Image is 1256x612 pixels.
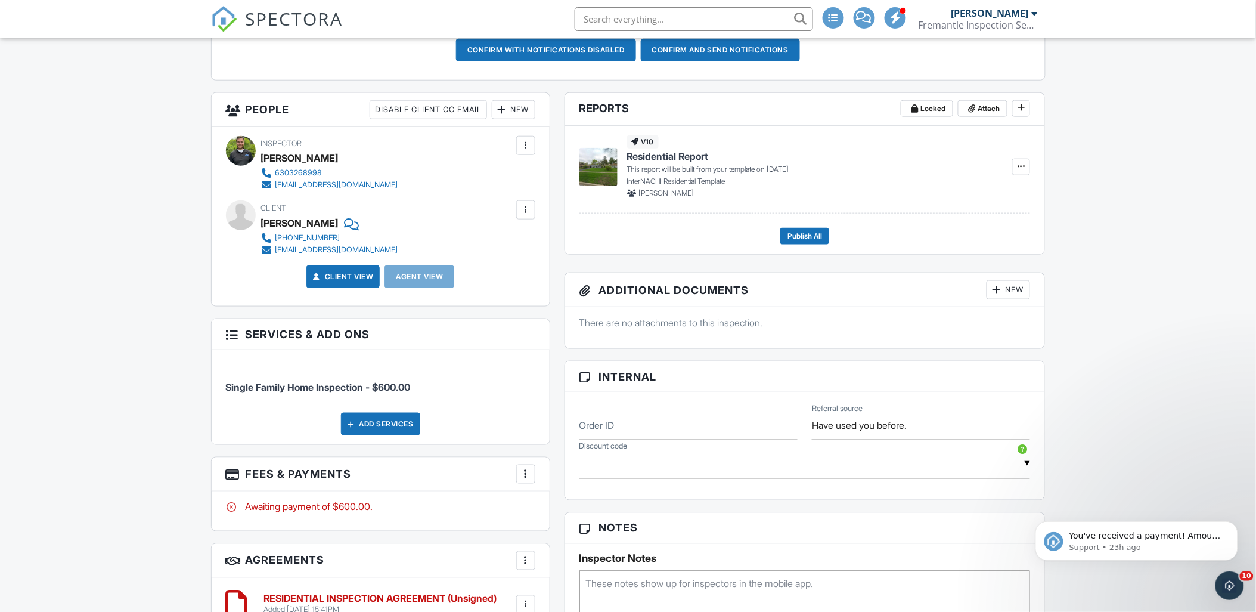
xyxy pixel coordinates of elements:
[579,441,628,452] label: Discount code
[211,6,237,32] img: The Best Home Inspection Software - Spectora
[575,7,813,31] input: Search everything...
[275,168,322,178] div: 6303268998
[812,404,863,415] label: Referral source
[211,16,343,41] a: SPECTORA
[579,419,615,432] label: Order ID
[212,93,550,127] h3: People
[264,594,497,605] h6: RESIDENTIAL INSPECTION AGREEMENT (Unsigned)
[456,39,636,61] button: Confirm with notifications disabled
[919,19,1038,31] div: Fremantle Inspection Services
[261,167,398,179] a: 6303268998
[492,100,535,119] div: New
[275,233,340,243] div: [PHONE_NUMBER]
[1215,571,1244,600] iframe: Intercom live chat
[261,203,287,212] span: Client
[246,6,343,31] span: SPECTORA
[261,232,398,244] a: [PHONE_NUMBER]
[212,458,550,492] h3: Fees & Payments
[987,280,1030,299] div: New
[261,244,398,256] a: [EMAIL_ADDRESS][DOMAIN_NAME]
[261,149,339,167] div: [PERSON_NAME]
[261,179,398,191] a: [EMAIL_ADDRESS][DOMAIN_NAME]
[212,319,550,350] h3: Services & Add ons
[370,100,487,119] div: Disable Client CC Email
[212,544,550,578] h3: Agreements
[52,35,205,175] span: You've received a payment! Amount $625.00 Fee $0.00 Net $625.00 Transaction # pi_3SBiqJK7snlDGpRF...
[226,500,535,514] div: Awaiting payment of $600.00.
[311,271,374,283] a: Client View
[226,381,411,393] span: Single Family Home Inspection - $600.00
[52,46,206,57] p: Message from Support, sent 23h ago
[951,7,1029,19] div: [PERSON_NAME]
[341,413,420,435] div: Add Services
[641,39,800,61] button: Confirm and send notifications
[1240,571,1254,581] span: 10
[565,361,1045,392] h3: Internal
[275,245,398,255] div: [EMAIL_ADDRESS][DOMAIN_NAME]
[579,553,1031,565] h5: Inspector Notes
[226,359,535,403] li: Service: Single Family Home Inspection
[579,316,1031,329] p: There are no attachments to this inspection.
[261,139,302,148] span: Inspector
[565,273,1045,307] h3: Additional Documents
[1018,496,1256,580] iframe: Intercom notifications message
[261,214,339,232] div: [PERSON_NAME]
[275,180,398,190] div: [EMAIL_ADDRESS][DOMAIN_NAME]
[565,513,1045,544] h3: Notes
